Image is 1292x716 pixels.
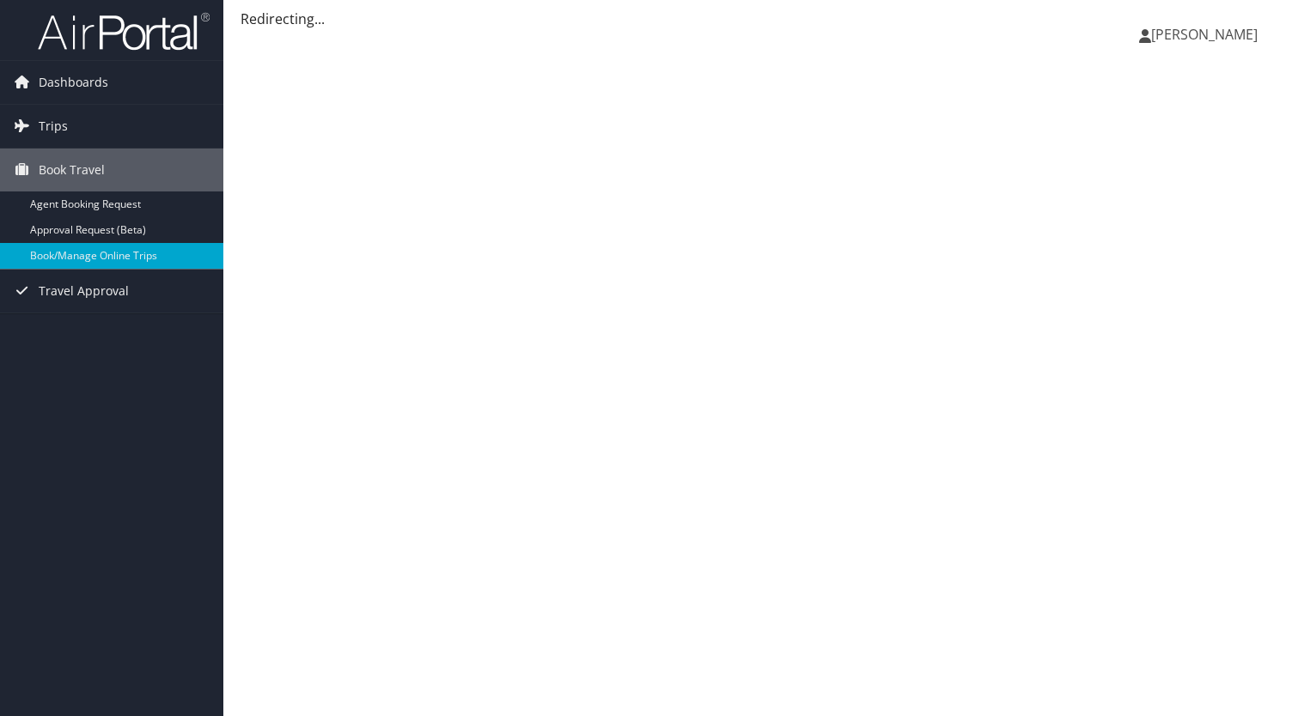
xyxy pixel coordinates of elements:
span: Dashboards [39,61,108,104]
span: Trips [39,105,68,148]
img: airportal-logo.png [38,11,210,52]
span: [PERSON_NAME] [1151,25,1258,44]
div: Redirecting... [241,9,1275,29]
a: [PERSON_NAME] [1139,9,1275,60]
span: Travel Approval [39,270,129,312]
span: Book Travel [39,149,105,191]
